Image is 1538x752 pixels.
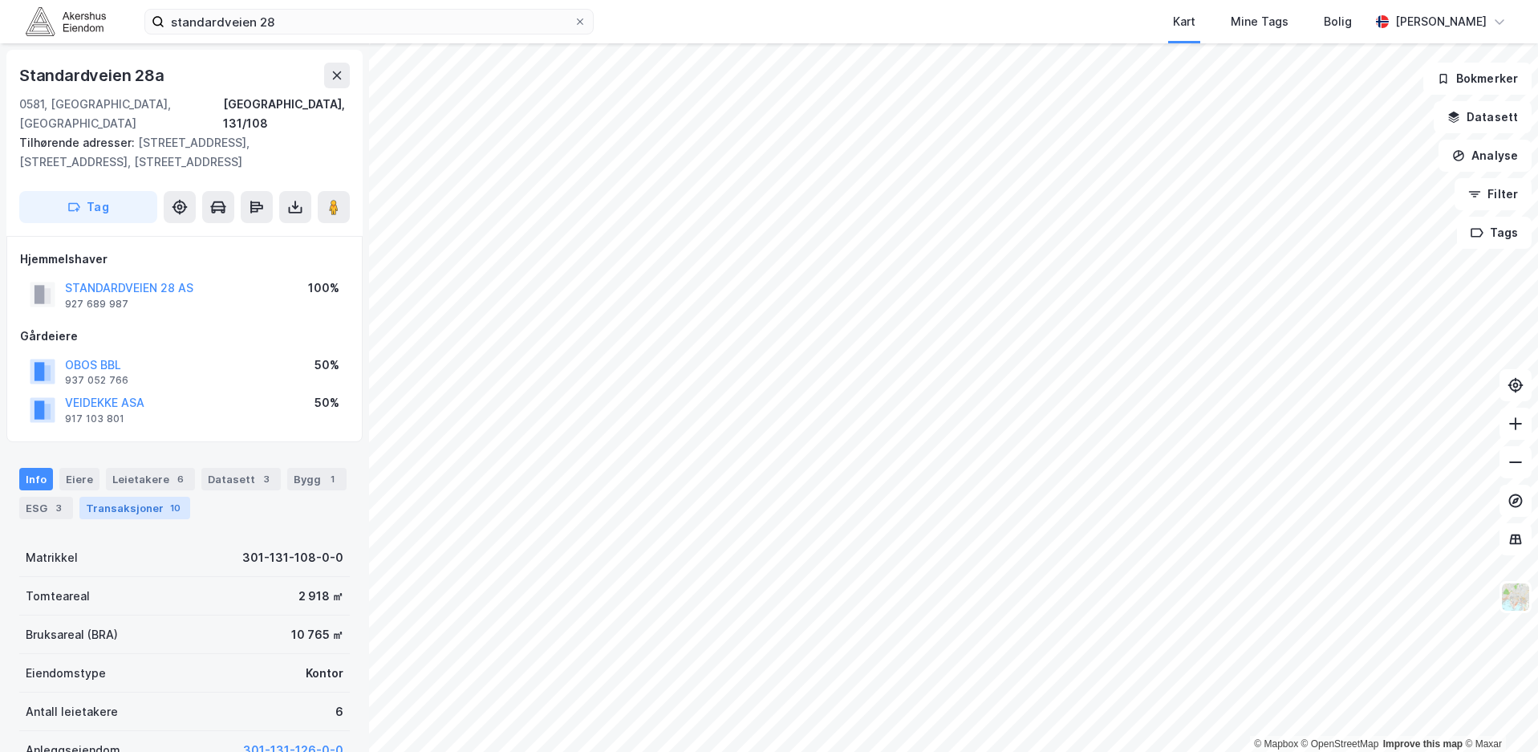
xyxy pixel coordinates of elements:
[26,702,118,722] div: Antall leietakere
[1458,675,1538,752] div: Kontrollprogram for chat
[172,471,189,487] div: 6
[201,468,281,490] div: Datasett
[20,250,349,269] div: Hjemmelshaver
[314,393,339,413] div: 50%
[287,468,347,490] div: Bygg
[51,500,67,516] div: 3
[1324,12,1352,31] div: Bolig
[1423,63,1532,95] button: Bokmerker
[106,468,195,490] div: Leietakere
[19,63,168,88] div: Standardveien 28a
[26,548,78,567] div: Matrikkel
[335,702,343,722] div: 6
[65,374,128,387] div: 937 052 766
[258,471,274,487] div: 3
[1458,675,1538,752] iframe: Chat Widget
[20,327,349,346] div: Gårdeiere
[79,497,190,519] div: Transaksjoner
[19,136,138,149] span: Tilhørende adresser:
[59,468,99,490] div: Eiere
[19,133,337,172] div: [STREET_ADDRESS], [STREET_ADDRESS], [STREET_ADDRESS]
[1395,12,1487,31] div: [PERSON_NAME]
[26,625,118,644] div: Bruksareal (BRA)
[19,191,157,223] button: Tag
[65,413,124,425] div: 917 103 801
[19,497,73,519] div: ESG
[1301,738,1379,750] a: OpenStreetMap
[19,95,223,133] div: 0581, [GEOGRAPHIC_DATA], [GEOGRAPHIC_DATA]
[223,95,350,133] div: [GEOGRAPHIC_DATA], 131/108
[1439,140,1532,172] button: Analyse
[1254,738,1298,750] a: Mapbox
[1455,178,1532,210] button: Filter
[291,625,343,644] div: 10 765 ㎡
[1500,582,1531,612] img: Z
[167,500,184,516] div: 10
[1173,12,1195,31] div: Kart
[242,548,343,567] div: 301-131-108-0-0
[298,587,343,606] div: 2 918 ㎡
[26,587,90,606] div: Tomteareal
[308,278,339,298] div: 100%
[324,471,340,487] div: 1
[1383,738,1463,750] a: Improve this map
[26,7,106,35] img: akershus-eiendom-logo.9091f326c980b4bce74ccdd9f866810c.svg
[164,10,574,34] input: Søk på adresse, matrikkel, gårdeiere, leietakere eller personer
[1457,217,1532,249] button: Tags
[314,356,339,375] div: 50%
[65,298,128,311] div: 927 689 987
[1231,12,1288,31] div: Mine Tags
[26,664,106,683] div: Eiendomstype
[19,468,53,490] div: Info
[1434,101,1532,133] button: Datasett
[306,664,343,683] div: Kontor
